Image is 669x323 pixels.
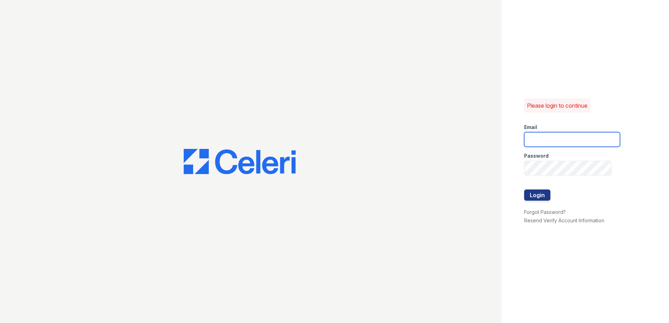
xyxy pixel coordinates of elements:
img: CE_Logo_Blue-a8612792a0a2168367f1c8372b55b34899dd931a85d93a1a3d3e32e68fde9ad4.png [184,149,296,174]
label: Email [524,124,537,131]
button: Login [524,189,550,201]
label: Password [524,152,549,159]
a: Forgot Password? [524,209,566,215]
a: Resend Verify Account Information [524,217,604,223]
p: Please login to continue [527,101,587,110]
